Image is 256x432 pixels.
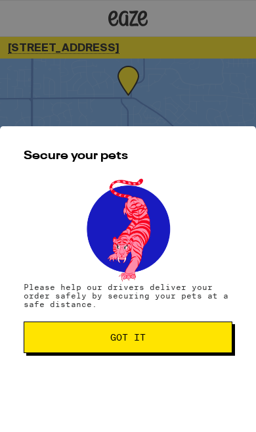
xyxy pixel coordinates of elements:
[24,283,232,308] p: Please help our drivers deliver your order safely by securing your pets at a safe distance.
[30,9,57,21] span: Help
[74,175,182,283] img: pets
[110,333,146,342] span: Got it
[24,150,232,162] h2: Secure your pets
[24,322,232,353] button: Got it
